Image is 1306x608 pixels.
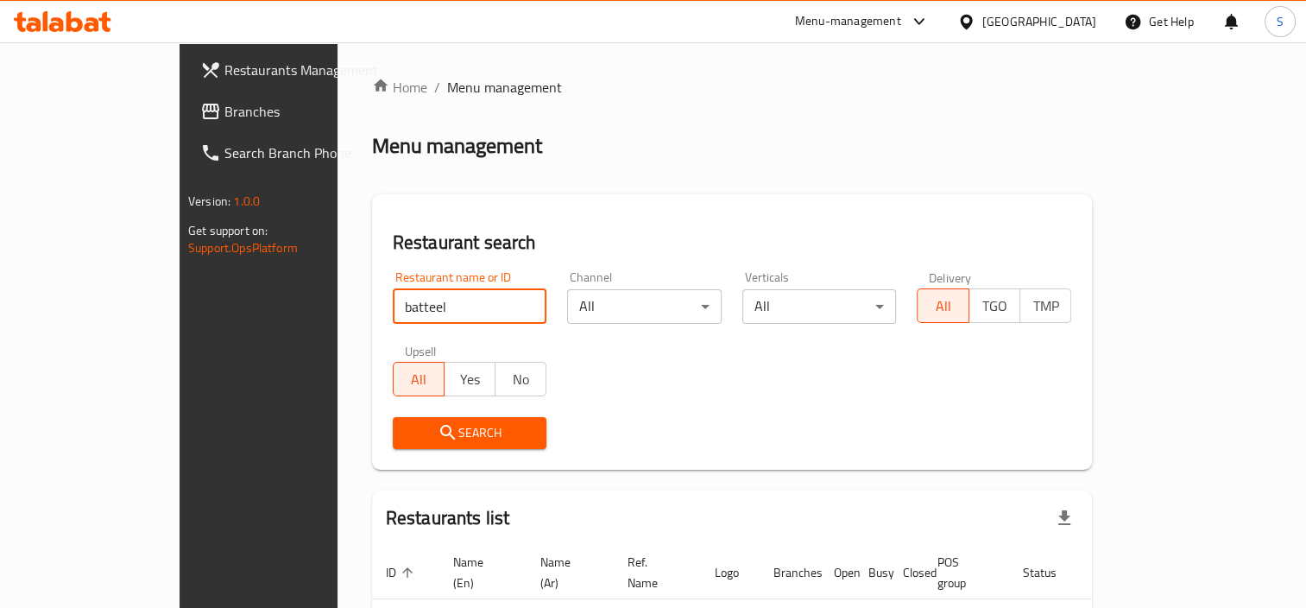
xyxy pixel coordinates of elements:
button: All [917,288,968,323]
button: TMP [1019,288,1071,323]
span: All [401,367,438,392]
input: Search for restaurant name or ID.. [393,289,547,324]
span: TGO [976,294,1013,319]
span: No [502,367,539,392]
span: 1.0.0 [233,190,260,212]
div: All [567,289,722,324]
label: Upsell [405,345,437,357]
h2: Restaurants list [386,505,509,531]
span: Branches [224,101,384,122]
th: Branches [760,547,820,599]
span: ID [386,562,419,583]
span: Search Branch Phone [224,142,384,163]
span: Restaurants Management [224,60,384,80]
label: Delivery [929,271,972,283]
a: Search Branch Phone [186,132,398,174]
div: All [742,289,897,324]
span: Menu management [447,77,562,98]
button: TGO [968,288,1020,323]
div: Export file [1044,497,1085,539]
span: Get support on: [188,219,268,242]
span: Search [407,422,533,444]
nav: breadcrumb [372,77,1092,98]
div: Menu-management [795,11,901,32]
th: Logo [701,547,760,599]
span: POS group [937,552,988,593]
div: [GEOGRAPHIC_DATA] [982,12,1096,31]
span: Version: [188,190,230,212]
a: Restaurants Management [186,49,398,91]
span: Yes [451,367,489,392]
span: Status [1023,562,1079,583]
span: Name (En) [453,552,506,593]
span: All [924,294,962,319]
span: TMP [1027,294,1064,319]
th: Closed [889,547,924,599]
button: All [393,362,445,396]
th: Open [820,547,855,599]
span: Ref. Name [628,552,680,593]
h2: Menu management [372,132,542,160]
th: Busy [855,547,889,599]
button: Yes [444,362,495,396]
span: Name (Ar) [540,552,593,593]
a: Support.OpsPlatform [188,237,298,259]
button: No [495,362,546,396]
button: Search [393,417,547,449]
a: Home [372,77,427,98]
span: S [1277,12,1284,31]
a: Branches [186,91,398,132]
h2: Restaurant search [393,230,1071,256]
li: / [434,77,440,98]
